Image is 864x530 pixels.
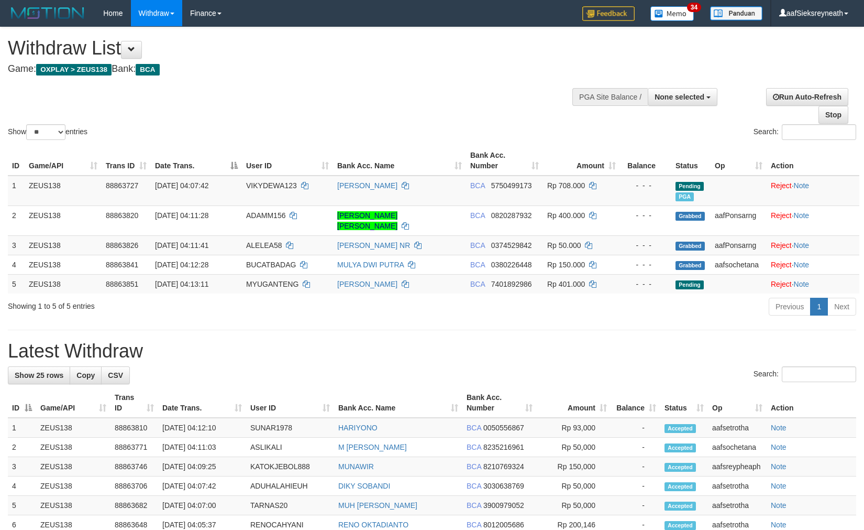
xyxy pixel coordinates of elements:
span: BCA [467,521,481,529]
a: Note [771,482,787,490]
span: 34 [687,3,701,12]
th: Status: activate to sort column ascending [660,388,708,418]
td: aafsetrotha [708,496,767,515]
th: Trans ID: activate to sort column ascending [102,146,151,176]
td: 88863771 [110,438,158,457]
td: aafPonsarng [711,205,767,235]
label: Search: [754,124,856,140]
a: CSV [101,366,130,384]
span: None selected [655,93,704,101]
a: Reject [771,261,792,269]
td: ZEUS138 [25,235,102,255]
td: ZEUS138 [25,205,102,235]
a: Reject [771,211,792,220]
a: [PERSON_NAME] NR [337,241,410,250]
span: Accepted [664,444,696,452]
span: Rp 400.000 [547,211,585,220]
span: [DATE] 04:11:28 [155,211,208,220]
a: [PERSON_NAME] [PERSON_NAME] [337,211,397,230]
a: Note [794,280,810,288]
td: 4 [8,477,36,496]
th: Amount: activate to sort column ascending [537,388,611,418]
span: 88863820 [106,211,138,220]
td: [DATE] 04:09:25 [158,457,246,477]
th: Bank Acc. Name: activate to sort column ascending [334,388,462,418]
span: Grabbed [675,242,705,251]
th: Game/API: activate to sort column ascending [25,146,102,176]
a: Previous [769,298,811,316]
td: aafPonsarng [711,235,767,255]
div: Showing 1 to 5 of 5 entries [8,297,352,311]
td: 5 [8,274,25,294]
div: - - - [624,240,667,251]
img: panduan.png [710,6,762,20]
img: Feedback.jpg [582,6,635,21]
span: Copy 5750499173 to clipboard [491,181,532,190]
td: 1 [8,418,36,438]
span: Copy 0380226448 to clipboard [491,261,532,269]
td: - [611,477,660,496]
div: - - - [624,180,667,191]
td: aafsochetana [708,438,767,457]
span: BCA [467,482,481,490]
td: aafsochetana [711,255,767,274]
td: aafsetrotha [708,418,767,438]
td: [DATE] 04:12:10 [158,418,246,438]
td: KATOKJEBOL888 [246,457,334,477]
h1: Withdraw List [8,38,566,59]
a: RENO OKTADIANTO [338,521,408,529]
div: - - - [624,210,667,221]
span: Copy 3900979052 to clipboard [483,501,524,510]
span: Copy 8235216961 to clipboard [483,443,524,451]
td: 5 [8,496,36,515]
span: Copy 7401892986 to clipboard [491,280,532,288]
span: OXPLAY > ZEUS138 [36,64,112,75]
td: TARNAS20 [246,496,334,515]
a: Note [794,261,810,269]
a: [PERSON_NAME] [337,181,397,190]
th: Bank Acc. Name: activate to sort column ascending [333,146,466,176]
a: Note [771,501,787,510]
span: Rp 150.000 [547,261,585,269]
td: · [767,205,859,235]
span: Marked by aafsreyleap [675,192,694,201]
a: HARIYONO [338,424,378,432]
span: Rp 708.000 [547,181,585,190]
span: Copy 0050556867 to clipboard [483,424,524,432]
td: 2 [8,438,36,457]
span: Copy [76,371,95,380]
span: Copy 0374529842 to clipboard [491,241,532,250]
a: Run Auto-Refresh [766,88,848,106]
td: [DATE] 04:07:42 [158,477,246,496]
td: - [611,418,660,438]
th: Balance: activate to sort column ascending [611,388,660,418]
span: Pending [675,280,704,289]
th: Bank Acc. Number: activate to sort column ascending [462,388,537,418]
th: ID: activate to sort column descending [8,388,36,418]
th: Date Trans.: activate to sort column descending [151,146,242,176]
td: ZEUS138 [25,274,102,294]
td: Rp 50,000 [537,438,611,457]
td: 88863682 [110,496,158,515]
th: Trans ID: activate to sort column ascending [110,388,158,418]
a: MUNAWIR [338,462,374,471]
a: Show 25 rows [8,366,70,384]
th: Status [671,146,711,176]
a: 1 [810,298,828,316]
a: [PERSON_NAME] [337,280,397,288]
span: 88863826 [106,241,138,250]
td: aafsreypheaph [708,457,767,477]
td: · [767,235,859,255]
th: Action [767,388,856,418]
span: Grabbed [675,212,705,221]
div: PGA Site Balance / [572,88,648,106]
td: 88863706 [110,477,158,496]
a: MUH [PERSON_NAME] [338,501,417,510]
td: 88863810 [110,418,158,438]
a: Reject [771,280,792,288]
img: Button%20Memo.svg [650,6,694,21]
span: CSV [108,371,123,380]
th: Bank Acc. Number: activate to sort column ascending [466,146,543,176]
td: ZEUS138 [25,176,102,206]
td: 3 [8,457,36,477]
